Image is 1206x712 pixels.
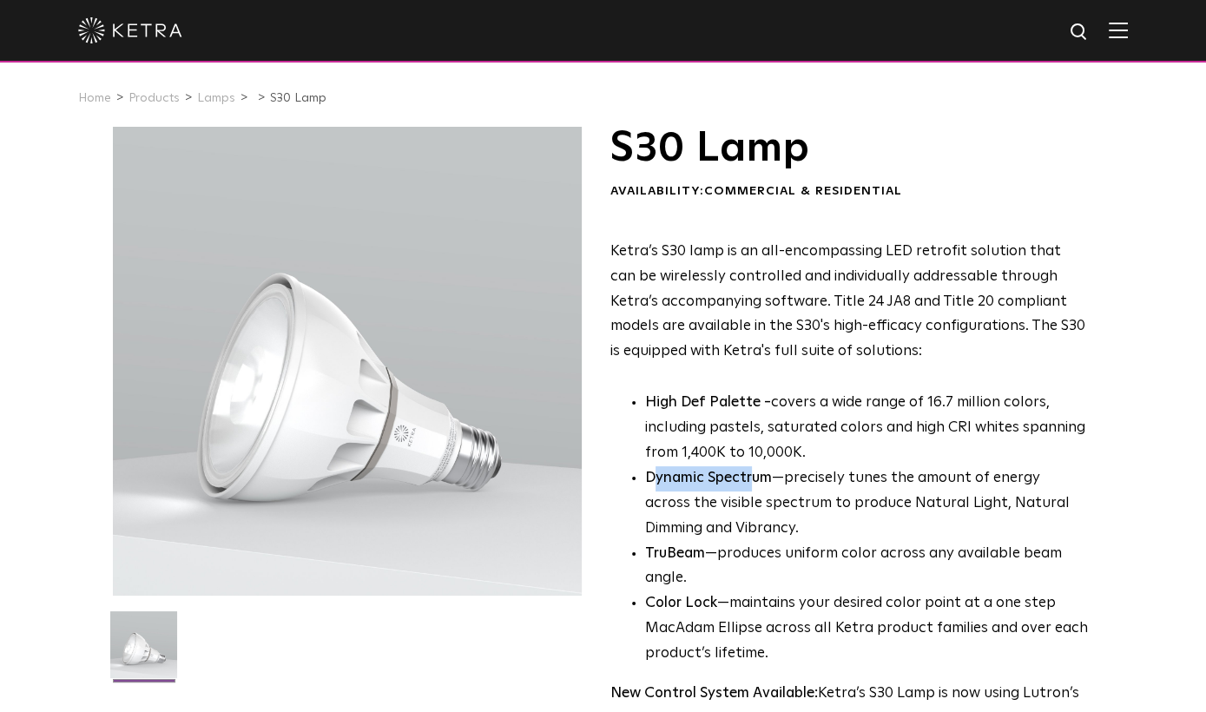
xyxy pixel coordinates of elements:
[645,391,1089,466] p: covers a wide range of 16.7 million colors, including pastels, saturated colors and high CRI whit...
[645,596,717,610] strong: Color Lock
[704,185,902,197] span: Commercial & Residential
[610,244,1085,359] span: Ketra’s S30 lamp is an all-encompassing LED retrofit solution that can be wirelessly controlled a...
[610,686,818,701] strong: New Control System Available:
[78,17,182,43] img: ketra-logo-2019-white
[645,542,1089,592] li: —produces uniform color across any available beam angle.
[110,611,177,691] img: S30-Lamp-Edison-2021-Web-Square
[645,395,771,410] strong: High Def Palette -
[1069,22,1091,43] img: search icon
[129,92,180,104] a: Products
[645,466,1089,542] li: —precisely tunes the amount of energy across the visible spectrum to produce Natural Light, Natur...
[645,471,772,485] strong: Dynamic Spectrum
[645,591,1089,667] li: —maintains your desired color point at a one step MacAdam Ellipse across all Ketra product famili...
[1109,22,1128,38] img: Hamburger%20Nav.svg
[78,92,111,104] a: Home
[645,546,705,561] strong: TruBeam
[610,183,1089,201] div: Availability:
[270,92,326,104] a: S30 Lamp
[610,127,1089,170] h1: S30 Lamp
[197,92,235,104] a: Lamps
